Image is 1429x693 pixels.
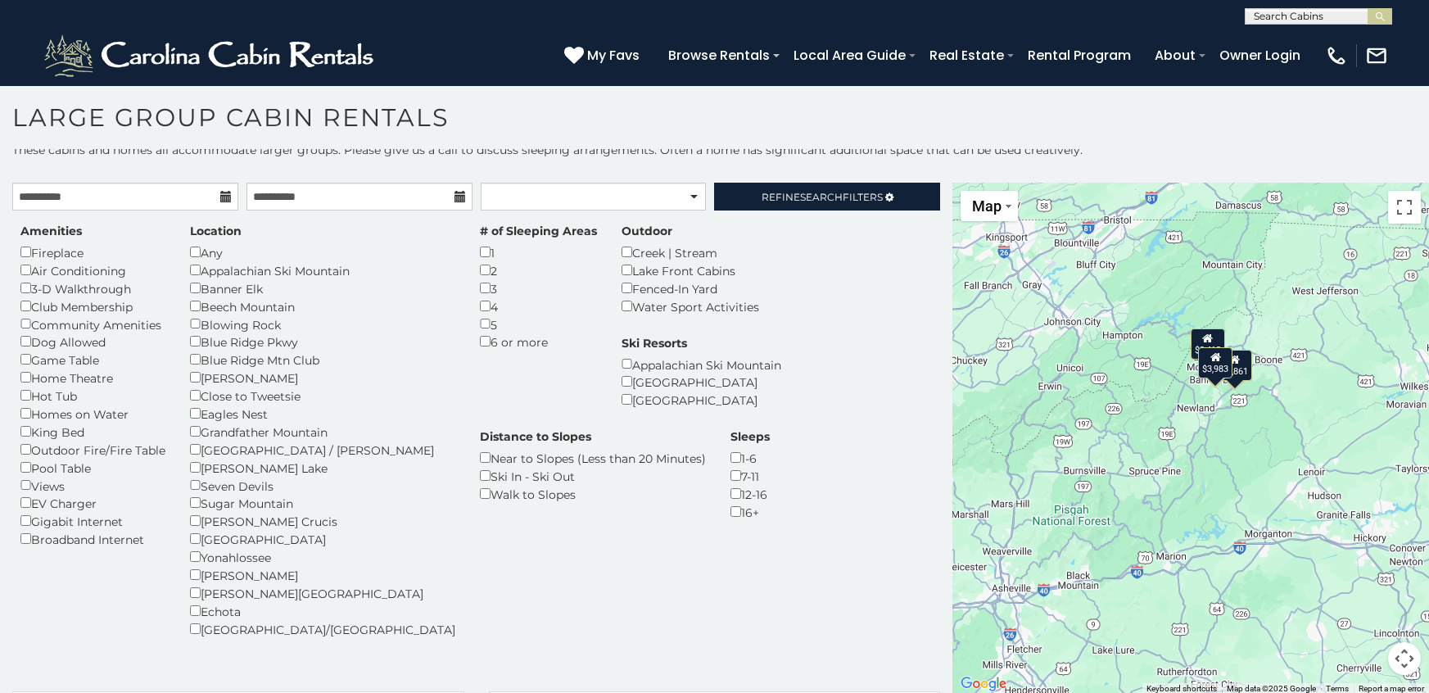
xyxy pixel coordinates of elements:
[1227,684,1316,693] span: Map data ©2025 Google
[190,441,455,459] div: [GEOGRAPHIC_DATA] / [PERSON_NAME]
[190,477,455,495] div: Seven Devils
[564,45,644,66] a: My Favs
[20,459,165,477] div: Pool Table
[622,223,672,239] label: Outdoor
[785,41,914,70] a: Local Area Guide
[190,261,455,279] div: Appalachian Ski Mountain
[622,297,759,315] div: Water Sport Activities
[730,485,770,503] div: 12-16
[190,369,455,387] div: [PERSON_NAME]
[921,41,1012,70] a: Real Estate
[190,620,455,638] div: [GEOGRAPHIC_DATA]/[GEOGRAPHIC_DATA]
[190,459,455,477] div: [PERSON_NAME] Lake
[480,261,597,279] div: 2
[20,261,165,279] div: Air Conditioning
[622,391,781,409] div: [GEOGRAPHIC_DATA]
[622,261,759,279] div: Lake Front Cabins
[730,467,770,485] div: 7-11
[20,512,165,530] div: Gigabit Internet
[622,243,759,261] div: Creek | Stream
[20,423,165,441] div: King Bed
[480,485,706,503] div: Walk to Slopes
[480,315,597,333] div: 5
[1365,44,1388,67] img: mail-regular-white.png
[480,297,597,315] div: 4
[622,279,759,297] div: Fenced-In Yard
[190,405,455,423] div: Eagles Nest
[20,243,165,261] div: Fireplace
[20,351,165,369] div: Game Table
[800,191,843,203] span: Search
[480,333,597,351] div: 6 or more
[190,602,455,620] div: Echota
[1218,349,1252,380] div: $3,861
[730,503,770,521] div: 16+
[190,315,455,333] div: Blowing Rock
[190,566,455,584] div: [PERSON_NAME]
[1388,191,1421,224] button: Toggle fullscreen view
[972,197,1002,215] span: Map
[190,584,455,602] div: [PERSON_NAME][GEOGRAPHIC_DATA]
[190,333,455,351] div: Blue Ridge Pkwy
[20,369,165,387] div: Home Theatre
[480,428,591,445] label: Distance to Slopes
[762,191,883,203] span: Refine Filters
[190,351,455,369] div: Blue Ridge Mtn Club
[20,405,165,423] div: Homes on Water
[480,279,597,297] div: 3
[20,494,165,512] div: EV Charger
[1326,684,1349,693] a: Terms (opens in new tab)
[730,449,770,467] div: 1-6
[1198,347,1232,378] div: $3,983
[190,512,455,530] div: [PERSON_NAME] Crucis
[190,297,455,315] div: Beech Mountain
[1211,41,1309,70] a: Owner Login
[20,297,165,315] div: Club Membership
[20,530,165,548] div: Broadband Internet
[20,333,165,351] div: Dog Allowed
[480,223,597,239] label: # of Sleeping Areas
[1359,684,1424,693] a: Report a map error
[41,31,381,80] img: White-1-2.png
[190,223,242,239] label: Location
[190,548,455,566] div: Yonahlossee
[190,423,455,441] div: Grandfather Mountain
[20,315,165,333] div: Community Amenities
[190,279,455,297] div: Banner Elk
[1388,642,1421,675] button: Map camera controls
[20,477,165,495] div: Views
[20,279,165,297] div: 3-D Walkthrough
[961,191,1018,221] button: Change map style
[714,183,940,211] a: RefineSearchFilters
[20,441,165,459] div: Outdoor Fire/Fire Table
[190,387,455,405] div: Close to Tweetsie
[1146,41,1204,70] a: About
[190,243,455,261] div: Any
[190,530,455,548] div: [GEOGRAPHIC_DATA]
[480,467,706,485] div: Ski In - Ski Out
[622,373,781,391] div: [GEOGRAPHIC_DATA]
[20,387,165,405] div: Hot Tub
[1191,328,1225,360] div: $3,412
[1020,41,1139,70] a: Rental Program
[20,223,82,239] label: Amenities
[660,41,778,70] a: Browse Rentals
[1325,44,1348,67] img: phone-regular-white.png
[622,356,781,374] div: Appalachian Ski Mountain
[480,243,597,261] div: 1
[587,45,640,66] span: My Favs
[730,428,770,445] label: Sleeps
[190,494,455,512] div: Sugar Mountain
[622,335,687,351] label: Ski Resorts
[480,449,706,467] div: Near to Slopes (Less than 20 Minutes)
